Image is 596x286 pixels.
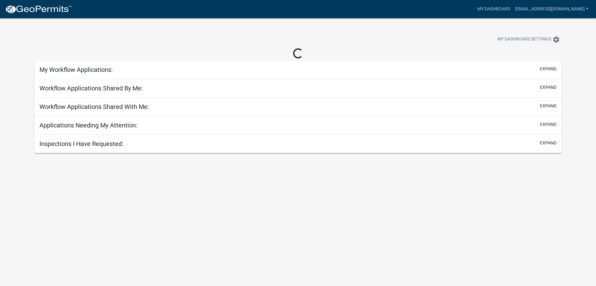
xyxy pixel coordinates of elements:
[552,36,560,43] i: settings
[540,140,557,146] button: expand
[39,66,113,73] h5: My Workflow Applications:
[39,121,137,129] h5: Applications Needing My Attention:
[540,121,557,128] button: expand
[540,84,557,91] button: expand
[475,3,513,15] a: My Dashboard
[39,84,143,92] h5: Workflow Applications Shared By Me:
[540,103,557,109] button: expand
[540,66,557,72] button: expand
[492,33,565,46] button: My Dashboard Settingssettings
[513,3,591,15] a: [EMAIL_ADDRESS][DOMAIN_NAME]
[39,140,123,148] h5: Inspections I Have Requested:
[497,36,551,43] span: My Dashboard Settings
[39,103,149,111] h5: Workflow Applications Shared With Me:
